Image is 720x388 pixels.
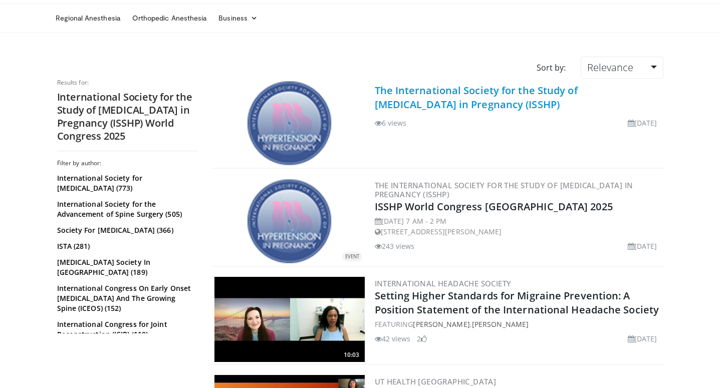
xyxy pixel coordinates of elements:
li: [DATE] [628,118,657,128]
a: Relevance [581,57,663,79]
a: Setting Higher Standards for Migraine Prevention: A Position Statement of the International Heada... [375,289,659,316]
div: [DATE] 7 AM - 2 PM [STREET_ADDRESS][PERSON_NAME] [375,216,661,237]
li: 2 [417,333,427,344]
img: 860b98a5-023b-4dac-a1d6-c643b7b4d88d.300x170_q85_crop-smart_upscale.jpg [214,277,365,362]
div: FEATURING , [375,319,661,329]
a: The International Society for the Study of [MEDICAL_DATA] in Pregnancy (ISSHP) [375,180,633,199]
h2: International Society for the Study of [MEDICAL_DATA] in Pregnancy (ISSHP) World Congress 2025 [57,91,197,143]
a: International Congress On Early Onset [MEDICAL_DATA] And The Growing Spine (ICEOS) (152) [57,283,195,313]
p: Results for: [57,79,197,87]
span: 10:03 [341,350,362,359]
a: International Congress for Joint Reconstruction (ICJR) (110) [57,319,195,339]
a: International Headache Society [375,278,512,288]
a: EVENT [214,179,365,264]
a: [MEDICAL_DATA] Society In [GEOGRAPHIC_DATA] (189) [57,257,195,277]
a: Business [212,8,264,28]
a: 10:03 [214,277,365,362]
div: Sort by: [529,57,573,79]
img: The International Society for the Study of Hypertension in Pregnancy (ISSHP) [248,81,332,166]
li: 42 views [375,333,411,344]
img: 08b13149-e073-4685-ad86-f0305a56acc4.png.300x170_q85_autocrop_double_scale_upscale_version-0.2.png [248,179,332,264]
h3: Filter by author: [57,159,197,167]
span: Relevance [587,61,633,74]
a: Orthopedic Anesthesia [126,8,212,28]
a: ISTA (281) [57,241,195,251]
a: International Society for the Advancement of Spine Surgery (505) [57,199,195,219]
li: 243 views [375,241,415,251]
a: Society For [MEDICAL_DATA] (366) [57,225,195,235]
a: [PERSON_NAME] [472,319,529,329]
a: [PERSON_NAME] [413,319,469,329]
li: 6 views [375,118,407,128]
li: [DATE] [628,333,657,344]
a: UT Health [GEOGRAPHIC_DATA] [375,376,497,386]
a: ISSHP World Congress [GEOGRAPHIC_DATA] 2025 [375,200,613,213]
a: The International Society for the Study of [MEDICAL_DATA] in Pregnancy (ISSHP) [375,84,578,111]
a: International Society for [MEDICAL_DATA] (773) [57,173,195,193]
li: [DATE] [628,241,657,251]
small: EVENT [345,253,359,260]
a: Regional Anesthesia [50,8,126,28]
